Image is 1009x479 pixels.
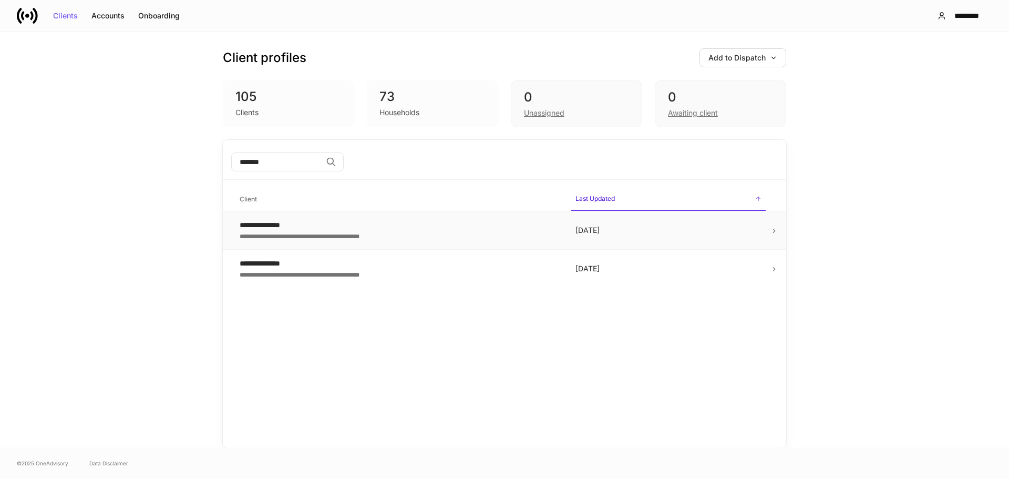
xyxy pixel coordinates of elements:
[131,7,187,24] button: Onboarding
[379,107,419,118] div: Households
[524,89,629,106] div: 0
[699,48,786,67] button: Add to Dispatch
[511,80,642,127] div: 0Unassigned
[91,12,125,19] div: Accounts
[575,263,761,274] p: [DATE]
[138,12,180,19] div: Onboarding
[655,80,786,127] div: 0Awaiting client
[708,54,777,62] div: Add to Dispatch
[668,89,773,106] div: 0
[235,88,342,105] div: 105
[235,107,259,118] div: Clients
[46,7,85,24] button: Clients
[571,188,766,211] span: Last Updated
[575,193,615,203] h6: Last Updated
[524,108,564,118] div: Unassigned
[85,7,131,24] button: Accounts
[235,189,563,210] span: Client
[379,88,486,105] div: 73
[223,49,306,66] h3: Client profiles
[575,225,761,236] p: [DATE]
[89,459,128,467] a: Data Disclaimer
[668,108,718,118] div: Awaiting client
[53,12,78,19] div: Clients
[17,459,68,467] span: © 2025 OneAdvisory
[240,194,257,204] h6: Client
